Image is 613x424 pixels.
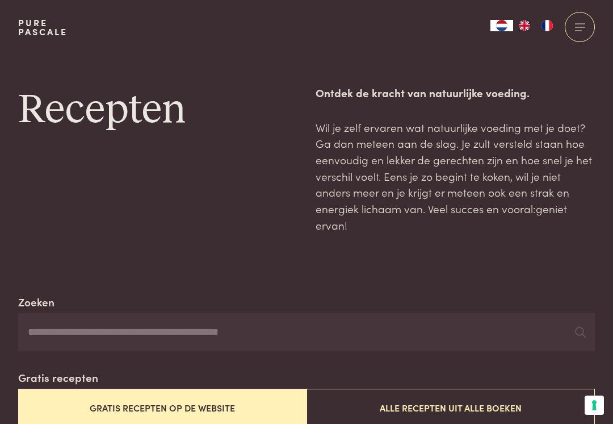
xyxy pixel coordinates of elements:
h1: Recepten [18,85,297,136]
a: NL [490,20,513,31]
ul: Language list [513,20,559,31]
a: FR [536,20,559,31]
a: PurePascale [18,18,68,36]
p: Wil je zelf ervaren wat natuurlijke voeding met je doet? Ga dan meteen aan de slag. Je zult verst... [316,119,595,234]
a: EN [513,20,536,31]
strong: Ontdek de kracht van natuurlijke voeding. [316,85,530,100]
label: Gratis recepten [18,369,98,386]
button: Uw voorkeuren voor toestemming voor trackingtechnologieën [585,396,604,415]
div: Language [490,20,513,31]
aside: Language selected: Nederlands [490,20,559,31]
label: Zoeken [18,294,54,310]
